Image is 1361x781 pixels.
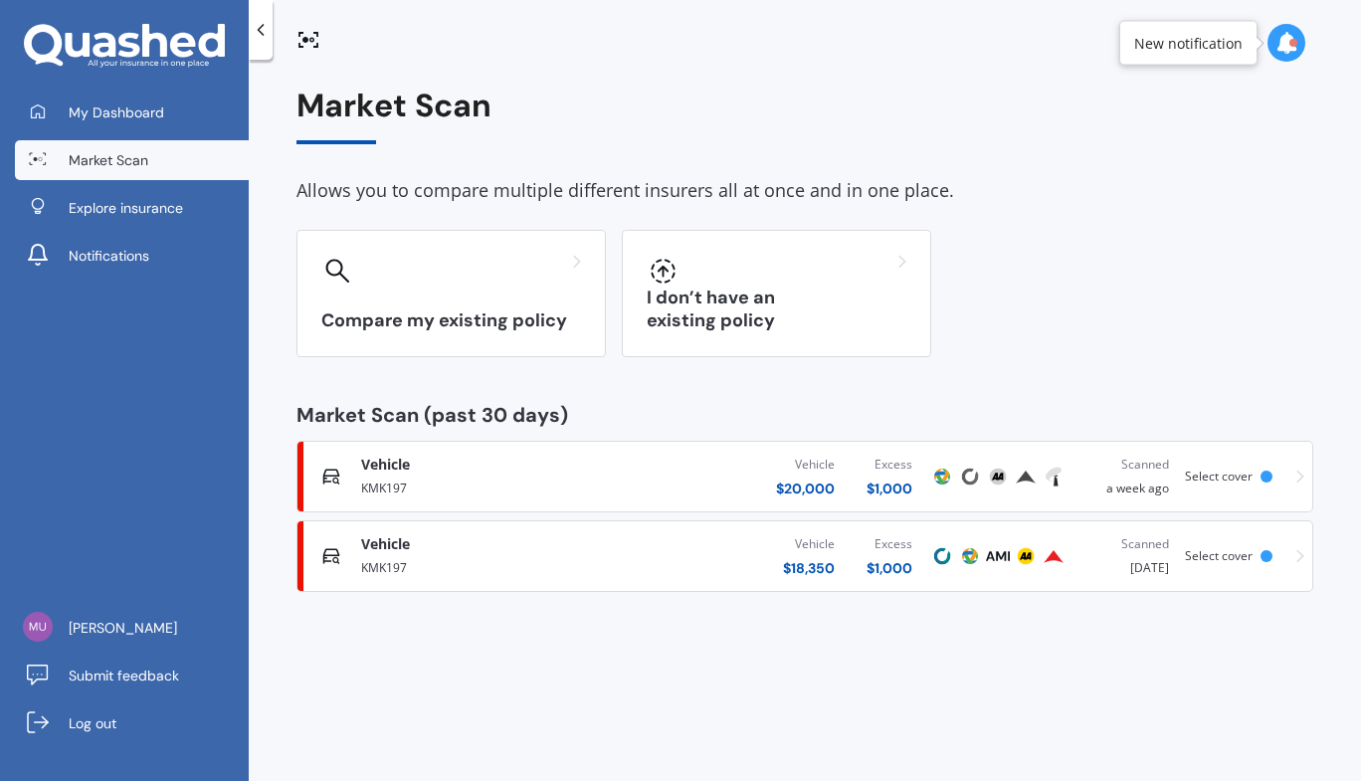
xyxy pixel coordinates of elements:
span: Submit feedback [69,666,179,685]
div: Market Scan (past 30 days) [296,405,1313,425]
span: My Dashboard [69,102,164,122]
a: Explore insurance [15,188,249,228]
span: Log out [69,713,116,733]
a: Notifications [15,236,249,276]
div: New notification [1134,33,1243,53]
img: AA [1014,544,1038,568]
div: Allows you to compare multiple different insurers all at once and in one place. [296,176,1313,206]
div: [DATE] [1083,534,1169,578]
img: Protecta [930,465,954,488]
img: Protecta [958,544,982,568]
div: Vehicle [783,534,835,554]
span: Select cover [1185,547,1253,564]
div: Excess [867,534,912,554]
span: Market Scan [69,150,148,170]
img: Cove [958,465,982,488]
a: VehicleKMK197Vehicle$18,350Excess$1,000CoveProtectaAMIAAProvidentScanned[DATE]Select cover [296,520,1313,592]
a: VehicleKMK197Vehicle$20,000Excess$1,000ProtectaCoveAAProvidentTowerScanneda week agoSelect cover [296,441,1313,512]
img: Provident [1042,544,1066,568]
a: Submit feedback [15,656,249,695]
div: $ 1,000 [867,558,912,578]
img: Provident [1014,465,1038,488]
div: Market Scan [296,88,1313,144]
img: AMI [986,544,1010,568]
img: Tower [1042,465,1066,488]
span: Vehicle [361,534,410,554]
span: [PERSON_NAME] [69,618,177,638]
div: Excess [867,455,912,475]
span: Explore insurance [69,198,183,218]
div: $ 20,000 [776,479,835,498]
div: Scanned [1083,534,1169,554]
img: AA [986,465,1010,488]
div: KMK197 [361,475,625,498]
div: KMK197 [361,554,625,578]
span: Select cover [1185,468,1253,485]
a: My Dashboard [15,93,249,132]
div: $ 1,000 [867,479,912,498]
div: $ 18,350 [783,558,835,578]
span: Vehicle [361,455,410,475]
a: Log out [15,703,249,743]
h3: Compare my existing policy [321,309,581,332]
div: Vehicle [776,455,835,475]
div: a week ago [1083,455,1169,498]
a: [PERSON_NAME] [15,608,249,648]
a: Market Scan [15,140,249,180]
span: Notifications [69,246,149,266]
h3: I don’t have an existing policy [647,287,906,332]
div: Scanned [1083,455,1169,475]
img: 66415fdccb31d837759d2c673b2a03a6 [23,612,53,642]
img: Cove [930,544,954,568]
